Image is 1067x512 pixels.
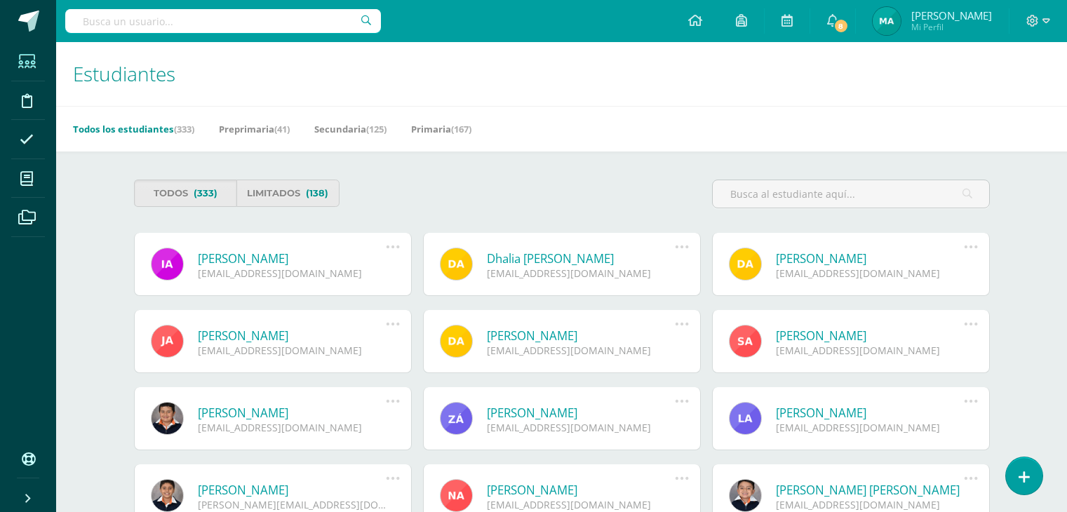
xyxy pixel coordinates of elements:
[776,498,965,511] div: [EMAIL_ADDRESS][DOMAIN_NAME]
[713,180,989,208] input: Busca al estudiante aquí...
[487,482,676,498] a: [PERSON_NAME]
[198,421,387,434] div: [EMAIL_ADDRESS][DOMAIN_NAME]
[314,118,387,140] a: Secundaria(125)
[873,7,901,35] img: 89b96305ba49cfb70fcfc9f667f77a01.png
[174,123,194,135] span: (333)
[911,21,992,33] span: Mi Perfil
[219,118,290,140] a: Preprimaria(41)
[776,482,965,498] a: [PERSON_NAME] [PERSON_NAME]
[73,118,194,140] a: Todos los estudiantes(333)
[198,498,387,511] div: [PERSON_NAME][EMAIL_ADDRESS][DOMAIN_NAME]
[198,482,387,498] a: [PERSON_NAME]
[274,123,290,135] span: (41)
[366,123,387,135] span: (125)
[134,180,237,207] a: Todos(333)
[194,180,217,206] span: (333)
[776,344,965,357] div: [EMAIL_ADDRESS][DOMAIN_NAME]
[487,344,676,357] div: [EMAIL_ADDRESS][DOMAIN_NAME]
[487,250,676,267] a: Dhalia [PERSON_NAME]
[833,18,848,34] span: 8
[776,421,965,434] div: [EMAIL_ADDRESS][DOMAIN_NAME]
[487,267,676,280] div: [EMAIL_ADDRESS][DOMAIN_NAME]
[487,405,676,421] a: [PERSON_NAME]
[911,8,992,22] span: [PERSON_NAME]
[198,344,387,357] div: [EMAIL_ADDRESS][DOMAIN_NAME]
[198,267,387,280] div: [EMAIL_ADDRESS][DOMAIN_NAME]
[487,421,676,434] div: [EMAIL_ADDRESS][DOMAIN_NAME]
[65,9,381,33] input: Busca un usuario...
[73,60,175,87] span: Estudiantes
[776,405,965,421] a: [PERSON_NAME]
[776,250,965,267] a: [PERSON_NAME]
[306,180,328,206] span: (138)
[411,118,471,140] a: Primaria(167)
[198,405,387,421] a: [PERSON_NAME]
[776,328,965,344] a: [PERSON_NAME]
[487,328,676,344] a: [PERSON_NAME]
[198,250,387,267] a: [PERSON_NAME]
[198,328,387,344] a: [PERSON_NAME]
[451,123,471,135] span: (167)
[236,180,340,207] a: Limitados(138)
[776,267,965,280] div: [EMAIL_ADDRESS][DOMAIN_NAME]
[487,498,676,511] div: [EMAIL_ADDRESS][DOMAIN_NAME]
